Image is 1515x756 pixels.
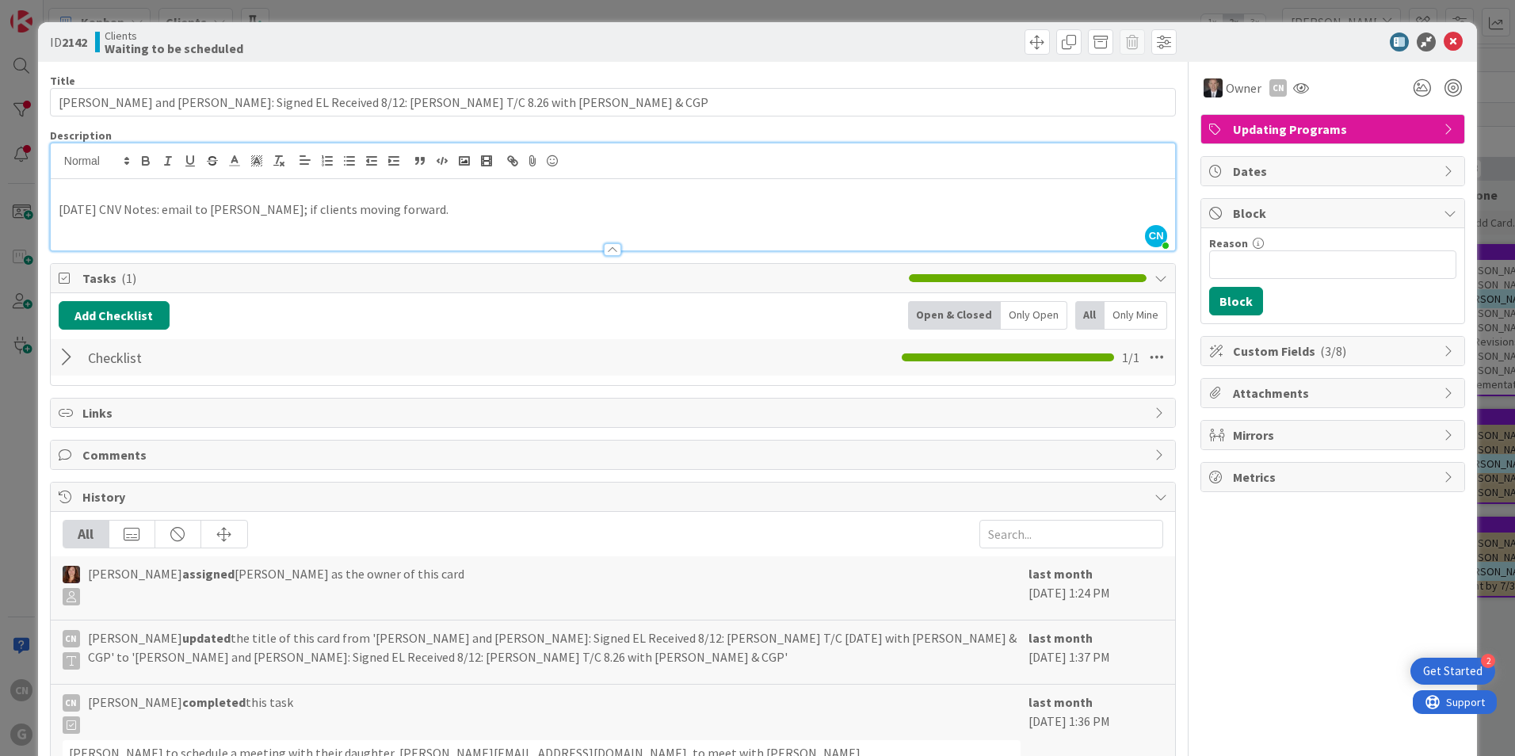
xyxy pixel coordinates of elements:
[1481,654,1495,668] div: 2
[1233,468,1436,487] span: Metrics
[50,88,1176,116] input: type card name here...
[1209,287,1263,315] button: Block
[121,270,136,286] span: ( 1 )
[1233,342,1436,361] span: Custom Fields
[105,42,243,55] b: Waiting to be scheduled
[88,628,1021,670] span: [PERSON_NAME] the title of this card from '[PERSON_NAME] and [PERSON_NAME]: Signed EL Received 8/...
[82,343,439,372] input: Add Checklist...
[1233,426,1436,445] span: Mirrors
[1226,78,1261,97] span: Owner
[1233,384,1436,403] span: Attachments
[1233,120,1436,139] span: Updating Programs
[1410,658,1495,685] div: Open Get Started checklist, remaining modules: 2
[105,29,243,42] span: Clients
[979,520,1163,548] input: Search...
[50,74,75,88] label: Title
[1028,564,1163,612] div: [DATE] 1:24 PM
[63,694,80,712] div: CN
[908,301,1001,330] div: Open & Closed
[1233,204,1436,223] span: Block
[1001,301,1067,330] div: Only Open
[182,694,246,710] b: completed
[50,32,87,52] span: ID
[82,269,901,288] span: Tasks
[182,566,235,582] b: assigned
[1204,78,1223,97] img: BG
[63,630,80,647] div: CN
[1233,162,1436,181] span: Dates
[1269,79,1287,97] div: CN
[1423,663,1483,679] div: Get Started
[63,521,109,548] div: All
[82,445,1147,464] span: Comments
[88,564,464,605] span: [PERSON_NAME] [PERSON_NAME] as the owner of this card
[63,566,80,583] img: CA
[182,630,231,646] b: updated
[59,301,170,330] button: Add Checklist
[1028,694,1093,710] b: last month
[1105,301,1167,330] div: Only Mine
[1320,343,1346,359] span: ( 3/8 )
[88,693,293,734] span: [PERSON_NAME] this task
[1075,301,1105,330] div: All
[82,487,1147,506] span: History
[1122,348,1139,367] span: 1 / 1
[1209,236,1248,250] label: Reason
[1028,630,1093,646] b: last month
[1145,225,1167,247] span: CN
[1028,628,1163,676] div: [DATE] 1:37 PM
[59,200,1167,219] p: [DATE] CNV Notes: email to [PERSON_NAME]; if clients moving forward.
[33,2,72,21] span: Support
[1028,566,1093,582] b: last month
[62,34,87,50] b: 2142
[50,128,112,143] span: Description
[82,403,1147,422] span: Links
